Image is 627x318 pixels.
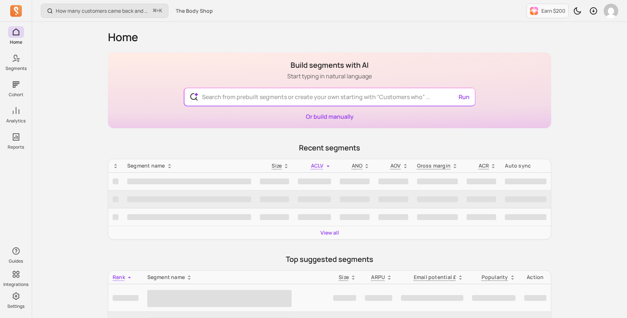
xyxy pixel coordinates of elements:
p: Cohort [9,92,23,98]
span: Size [272,162,282,169]
span: ‌ [467,196,496,202]
p: Guides [9,258,23,264]
span: The Body Shop [176,7,213,15]
span: Size [339,274,349,280]
p: Recent segments [108,143,551,153]
div: Segment name [147,274,324,281]
p: Integrations [3,282,28,287]
span: ‌ [113,178,118,184]
span: ‌ [378,178,408,184]
span: ‌ [505,196,546,202]
span: ‌ [417,214,458,220]
p: Reports [8,144,24,150]
span: + [153,7,162,15]
button: Earn $200 [526,4,569,18]
span: ACLV [311,162,324,169]
input: Search from prebuilt segments or create your own starting with “Customers who” ... [196,88,463,106]
span: ‌ [417,196,458,202]
div: Segment name [127,162,251,169]
p: How many customers came back and made another purchase? [56,7,150,15]
span: ‌ [260,196,289,202]
span: ‌ [333,295,356,301]
p: Analytics [6,118,26,124]
p: Start typing in natural language [287,72,372,81]
p: Earn $200 [541,7,565,15]
span: ‌ [340,214,370,220]
span: ‌ [127,178,251,184]
p: Settings [7,303,24,309]
p: AOV [390,162,401,169]
span: ‌ [340,196,370,202]
span: ‌ [505,214,546,220]
a: View all [320,229,339,236]
span: ‌ [113,196,118,202]
span: ‌ [113,214,118,220]
p: Home [10,39,22,45]
span: ‌ [127,214,251,220]
span: ‌ [127,196,251,202]
span: Rank [113,274,125,280]
span: ‌ [378,214,408,220]
button: Toggle dark mode [570,4,585,18]
span: ‌ [524,295,546,301]
button: The Body Shop [171,4,217,17]
div: Auto sync [505,162,546,169]
span: ANO [352,162,363,169]
h1: Build segments with AI [287,60,372,70]
p: Email potential £ [414,274,456,281]
span: ‌ [467,214,496,220]
p: Segments [5,66,27,71]
span: ‌ [298,214,331,220]
span: ‌ [340,178,370,184]
h1: Home [108,31,551,44]
button: How many customers came back and made another purchase?⌘+K [41,4,168,18]
div: Action [524,274,546,281]
span: ‌ [298,196,331,202]
kbd: K [159,8,162,14]
span: ‌ [365,295,392,301]
span: ‌ [467,178,496,184]
kbd: ⌘ [153,7,157,16]
span: ‌ [113,295,139,301]
span: ‌ [298,178,331,184]
button: Guides [8,244,24,266]
span: ‌ [417,178,458,184]
span: ‌ [378,196,408,202]
p: ACR [479,162,489,169]
img: avatar [604,4,618,18]
p: Popularity [482,274,508,281]
p: ARPU [371,274,385,281]
span: ‌ [505,178,546,184]
span: ‌ [260,178,289,184]
p: Top suggested segments [108,254,551,264]
button: Run [456,90,472,104]
span: ‌ [260,214,289,220]
a: Or build manually [306,113,354,121]
span: ‌ [147,290,292,307]
span: ‌ [401,295,463,301]
span: ‌ [472,295,515,301]
p: Gross margin [417,162,451,169]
